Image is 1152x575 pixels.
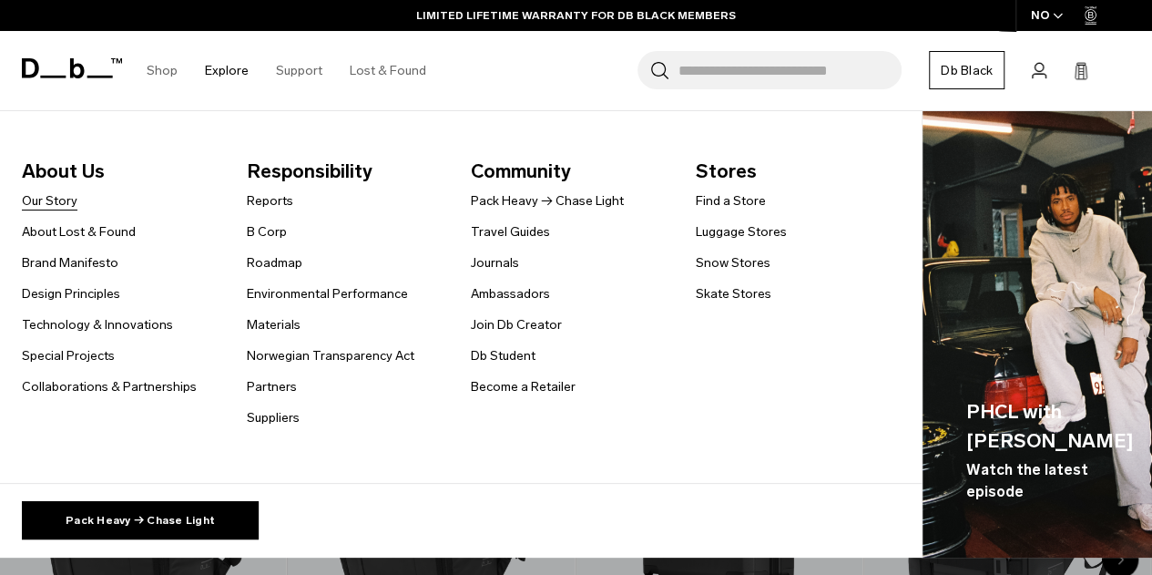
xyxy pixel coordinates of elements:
[133,31,440,110] nav: Main Navigation
[247,377,297,396] a: Partners
[471,157,667,186] span: Community
[966,397,1134,455] span: PHCL with [PERSON_NAME]
[696,157,892,186] span: Stores
[966,459,1134,503] span: Watch the latest episode
[22,377,197,396] a: Collaborations & Partnerships
[22,222,136,241] a: About Lost & Found
[923,111,1152,559] img: Db
[247,315,301,334] a: Materials
[929,51,1004,89] a: Db Black
[416,7,736,24] a: LIMITED LIFETIME WARRANTY FOR DB BLACK MEMBERS
[471,315,562,334] a: Join Db Creator
[247,222,287,241] a: B Corp
[22,157,218,186] span: About Us
[696,222,787,241] a: Luggage Stores
[471,346,535,365] a: Db Student
[22,284,120,303] a: Design Principles
[247,253,302,272] a: Roadmap
[22,346,115,365] a: Special Projects
[22,191,77,210] a: Our Story
[247,408,300,427] a: Suppliers
[471,222,550,241] a: Travel Guides
[22,253,118,272] a: Brand Manifesto
[350,38,426,103] a: Lost & Found
[205,38,249,103] a: Explore
[471,191,624,210] a: Pack Heavy → Chase Light
[471,284,550,303] a: Ambassadors
[276,38,322,103] a: Support
[247,157,443,186] span: Responsibility
[22,315,173,334] a: Technology & Innovations
[923,111,1152,559] a: PHCL with [PERSON_NAME] Watch the latest episode Db
[247,284,408,303] a: Environmental Performance
[247,346,414,365] a: Norwegian Transparency Act
[471,253,519,272] a: Journals
[22,501,259,539] a: Pack Heavy → Chase Light
[696,253,770,272] a: Snow Stores
[471,377,576,396] a: Become a Retailer
[696,284,771,303] a: Skate Stores
[696,191,766,210] a: Find a Store
[247,191,293,210] a: Reports
[147,38,178,103] a: Shop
